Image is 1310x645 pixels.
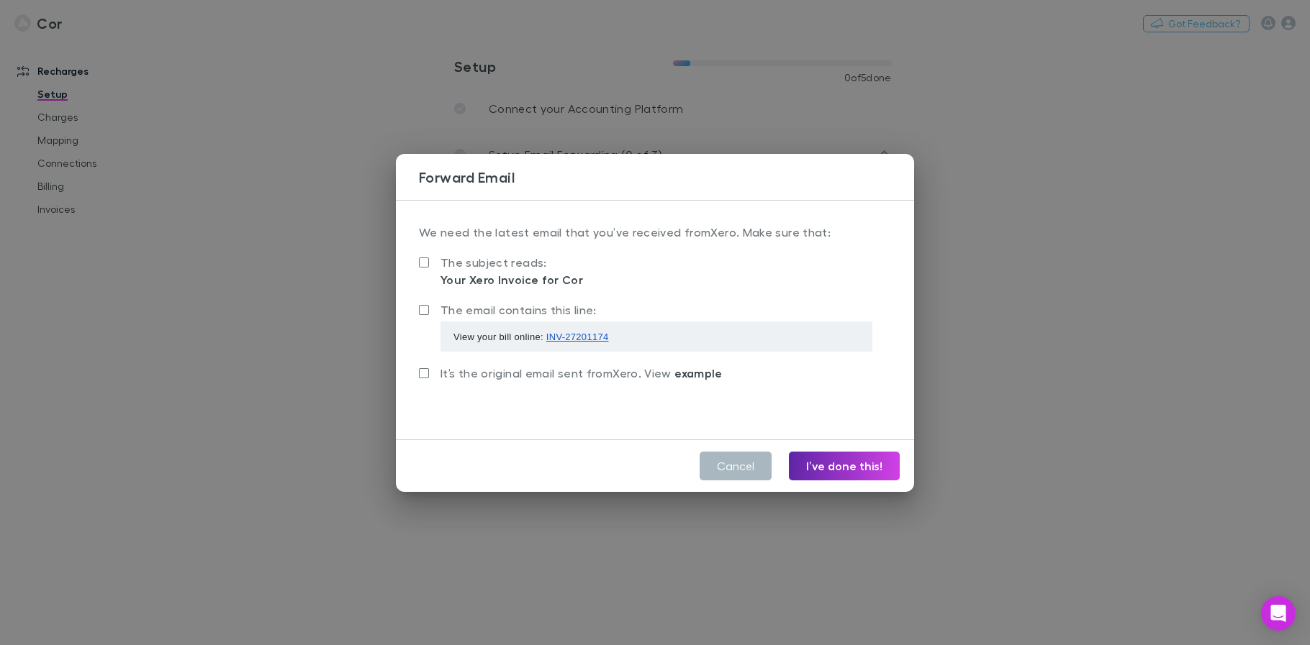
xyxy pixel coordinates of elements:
[419,224,891,252] p: We need the latest email that you’ve received from Xero . Make sure that:
[441,366,723,380] span: It’s the original email sent from Xero . View
[441,303,597,316] span: The email contains this line:
[441,271,583,288] div: Your Xero Invoice for Cor
[700,452,772,480] button: Cancel
[441,255,547,269] span: The subject reads:
[453,331,609,342] span: View your bill online:
[546,331,609,342] span: INV-27201174
[419,168,914,186] h3: Forward Email
[789,452,900,480] button: I’ve done this!
[674,366,723,380] span: example
[1261,596,1296,631] div: Open Intercom Messenger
